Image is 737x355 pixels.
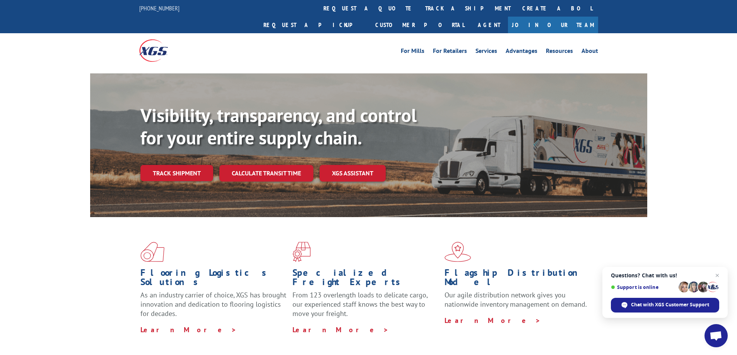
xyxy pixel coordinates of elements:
[546,48,573,56] a: Resources
[140,290,286,318] span: As an industry carrier of choice, XGS has brought innovation and dedication to flooring logistics...
[292,290,439,325] p: From 123 overlength loads to delicate cargo, our experienced staff knows the best way to move you...
[445,268,591,290] h1: Flagship Distribution Model
[611,284,676,290] span: Support is online
[631,301,709,308] span: Chat with XGS Customer Support
[292,325,389,334] a: Learn More >
[320,165,386,182] a: XGS ASSISTANT
[508,17,598,33] a: Join Our Team
[401,48,424,56] a: For Mills
[369,17,470,33] a: Customer Portal
[140,268,287,290] h1: Flooring Logistics Solutions
[581,48,598,56] a: About
[713,271,722,280] span: Close chat
[139,4,180,12] a: [PHONE_NUMBER]
[292,242,311,262] img: xgs-icon-focused-on-flooring-red
[611,272,719,279] span: Questions? Chat with us!
[258,17,369,33] a: Request a pickup
[445,290,587,309] span: Our agile distribution network gives you nationwide inventory management on demand.
[705,324,728,347] div: Open chat
[445,316,541,325] a: Learn More >
[140,103,417,149] b: Visibility, transparency, and control for your entire supply chain.
[475,48,497,56] a: Services
[433,48,467,56] a: For Retailers
[470,17,508,33] a: Agent
[292,268,439,290] h1: Specialized Freight Experts
[506,48,537,56] a: Advantages
[140,325,237,334] a: Learn More >
[219,165,313,182] a: Calculate transit time
[611,298,719,313] div: Chat with XGS Customer Support
[140,242,164,262] img: xgs-icon-total-supply-chain-intelligence-red
[445,242,471,262] img: xgs-icon-flagship-distribution-model-red
[140,165,213,181] a: Track shipment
